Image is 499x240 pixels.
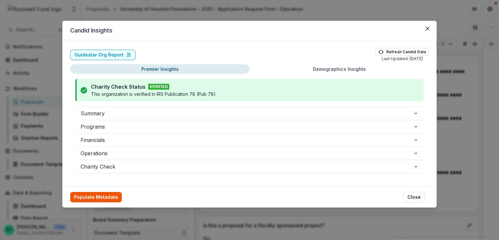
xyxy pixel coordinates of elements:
[75,147,424,160] button: Operations
[81,123,413,131] span: Programs
[75,120,424,133] button: Programs
[249,64,429,74] button: Demographics Insights
[422,23,433,34] button: Close
[148,84,169,90] span: VERIFIED
[70,64,249,74] button: Premier Insights
[81,109,413,117] span: Summary
[70,192,122,202] button: Populate Metadata
[70,50,135,60] a: Guidestar Org Report
[91,91,216,97] p: This organization is verified in IRS Publication 78 (Pub 78)
[403,192,425,202] button: Close
[382,56,423,62] p: Last Updated: [DATE]
[62,21,437,40] header: Candid Insights
[75,160,424,173] button: Charity Check
[81,149,413,157] span: Operations
[81,163,413,171] span: Charity Check
[376,48,429,56] button: Refresh Candid Data
[75,107,424,120] button: Summary
[81,136,413,144] span: Financials
[91,83,146,91] p: Charity Check Status
[75,133,424,146] button: Financials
